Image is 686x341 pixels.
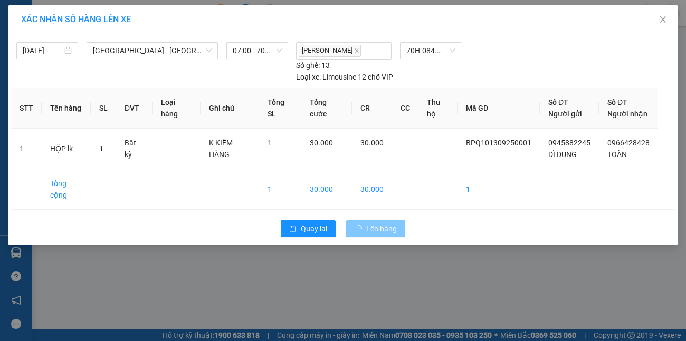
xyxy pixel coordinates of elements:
th: Loại hàng [153,88,200,129]
span: 0945882245 [548,139,590,147]
span: down [206,47,212,54]
th: Tên hàng [42,88,91,129]
button: Close [648,5,678,35]
button: rollbackQuay lại [281,220,336,237]
span: 1 [99,144,103,153]
button: Lên hàng [346,220,405,237]
th: Thu hộ [418,88,458,129]
th: CR [352,88,392,129]
td: Bất kỳ [116,129,153,169]
span: Hồ Chí Minh - Tây Ninh (vip) [93,43,212,59]
th: Tổng SL [259,88,301,129]
th: Tổng cước [301,88,352,129]
span: Lên hàng [366,223,397,235]
span: Số ĐT [607,98,627,106]
th: CC [392,88,418,129]
td: 30.000 [352,169,392,210]
th: Mã GD [458,88,540,129]
th: ĐVT [116,88,153,129]
td: 1 [11,129,42,169]
span: close [659,15,667,24]
span: DÌ DUNG [548,150,577,159]
td: Tổng cộng [42,169,91,210]
span: Người nhận [607,110,647,118]
span: Số ghế: [296,60,320,71]
span: 1 [268,139,272,147]
span: Quay lại [301,223,327,235]
th: Ghi chú [201,88,260,129]
span: 07:00 - 70H-084.29 [233,43,282,59]
span: 30.000 [310,139,333,147]
span: 70H-084.29 [406,43,455,59]
span: Người gửi [548,110,582,118]
span: XÁC NHẬN SỐ HÀNG LÊN XE [21,14,131,24]
td: 30.000 [301,169,352,210]
span: rollback [289,225,297,233]
span: K KIỄM HÀNG [209,139,233,159]
div: 13 [296,60,330,71]
span: 0966428428 [607,139,650,147]
span: Loại xe: [296,71,321,83]
th: STT [11,88,42,129]
span: close [354,48,359,53]
td: 1 [458,169,540,210]
span: BPQ101309250001 [466,139,531,147]
span: 30.000 [360,139,384,147]
div: Limousine 12 chỗ VIP [296,71,393,83]
span: loading [355,225,366,232]
td: 1 [259,169,301,210]
th: SL [91,88,116,129]
span: [PERSON_NAME] [299,45,361,57]
td: HỘP lk [42,129,91,169]
span: TOÀN [607,150,627,159]
input: 13/09/2025 [23,45,62,56]
span: Số ĐT [548,98,568,106]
